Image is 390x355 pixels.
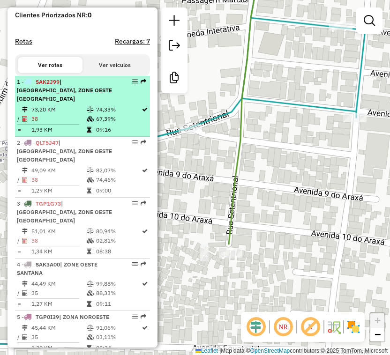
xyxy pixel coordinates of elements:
span: | [219,348,221,354]
td: 80,94% [96,227,141,236]
td: / [17,288,22,298]
i: Rota otimizada [142,107,148,112]
td: 09:00 [96,186,141,195]
a: Nova sessão e pesquisa [165,11,184,32]
i: Total de Atividades [22,334,28,340]
td: 1,27 KM [31,299,86,309]
i: Total de Atividades [22,290,28,296]
td: 1,30 KM [31,343,86,353]
td: 67,39% [96,114,141,124]
i: Tempo total em rota [87,188,91,193]
td: 44,49 KM [31,279,86,288]
span: 3 - [17,200,112,224]
i: % de utilização da cubagem [87,238,94,244]
i: Distância Total [22,281,28,287]
td: = [17,125,22,134]
span: SAK3A00 [36,261,60,268]
span: | ZONE OESTE SANTANA [17,261,97,276]
i: Tempo total em rota [87,345,91,351]
i: Tempo total em rota [87,127,91,133]
i: % de utilização do peso [87,325,94,331]
i: Rota otimizada [142,168,148,173]
em: Opções [132,140,138,145]
span: 5 - [17,313,109,320]
i: Rota otimizada [142,281,148,287]
span: | [GEOGRAPHIC_DATA], ZONE OESTE [GEOGRAPHIC_DATA] [17,139,112,163]
div: Map data © contributors,© 2025 TomTom, Microsoft [193,347,390,355]
td: 1,34 KM [31,247,86,256]
a: Exportar sessão [165,36,184,57]
span: QLT5J47 [36,139,59,146]
a: Zoom out [370,327,384,341]
i: % de utilização da cubagem [87,290,94,296]
span: TGP1G73 [36,200,61,207]
td: = [17,247,22,256]
span: − [375,328,381,340]
em: Rota exportada [141,261,146,267]
i: Tempo total em rota [87,301,91,307]
td: 03,11% [96,333,141,342]
td: 91,06% [96,323,141,333]
i: % de utilização da cubagem [87,177,94,183]
button: Ver veículos [82,57,147,73]
i: Distância Total [22,229,28,234]
td: 1,29 KM [31,186,86,195]
td: / [17,114,22,124]
td: = [17,186,22,195]
a: Zoom in [370,313,384,327]
td: 38 [31,175,86,185]
img: Fluxo de ruas [326,319,341,334]
a: Exibir filtros [360,11,379,30]
td: 38 [31,114,86,124]
td: = [17,299,22,309]
span: | [GEOGRAPHIC_DATA], ZONE OESTE [GEOGRAPHIC_DATA] [17,200,112,224]
td: 08:38 [96,247,141,256]
span: 2 - [17,139,112,163]
td: 38 [31,236,86,245]
span: Exibir rótulo [299,316,322,338]
td: 51,01 KM [31,227,86,236]
i: % de utilização da cubagem [87,116,94,122]
td: / [17,236,22,245]
td: 99,88% [96,279,141,288]
i: % de utilização da cubagem [87,334,94,340]
i: Distância Total [22,107,28,112]
span: Ocultar deslocamento [245,316,267,338]
td: / [17,333,22,342]
td: 74,33% [96,105,141,114]
td: 09:11 [96,299,141,309]
strong: 0 [88,11,91,19]
em: Rota exportada [141,79,146,84]
td: 09:16 [96,125,141,134]
i: % de utilização do peso [87,107,94,112]
i: % de utilização do peso [87,281,94,287]
i: Total de Atividades [22,177,28,183]
td: 73,20 KM [31,105,86,114]
a: Criar modelo [165,68,184,89]
h4: Clientes Priorizados NR: [15,11,150,19]
td: 45,44 KM [31,323,86,333]
i: % de utilização do peso [87,168,94,173]
td: 35 [31,333,86,342]
button: Ver rotas [18,57,82,73]
td: 49,09 KM [31,166,86,175]
span: | [GEOGRAPHIC_DATA], ZONE OESTE [GEOGRAPHIC_DATA] [17,78,112,102]
em: Rota exportada [141,200,146,206]
em: Opções [132,314,138,319]
i: Distância Total [22,325,28,331]
span: + [375,314,381,326]
a: Rotas [15,37,32,45]
td: 02,81% [96,236,141,245]
td: 74,46% [96,175,141,185]
i: Rota otimizada [142,325,148,331]
em: Opções [132,79,138,84]
span: SAK2J99 [36,78,60,85]
a: Leaflet [195,348,218,354]
i: Total de Atividades [22,238,28,244]
h4: Recargas: 7 [115,37,150,45]
td: 35 [31,288,86,298]
i: Tempo total em rota [87,249,91,254]
em: Rota exportada [141,140,146,145]
em: Opções [132,200,138,206]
